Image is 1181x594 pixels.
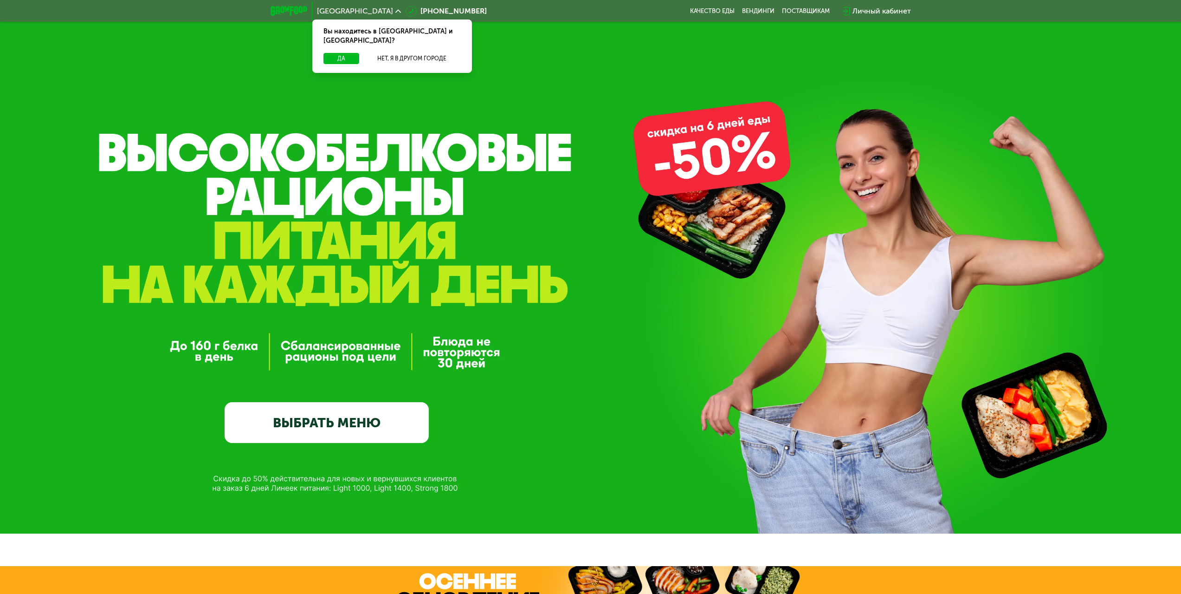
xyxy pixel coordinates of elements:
[363,53,461,64] button: Нет, я в другом городе
[406,6,487,17] a: [PHONE_NUMBER]
[225,402,429,443] a: ВЫБРАТЬ МЕНЮ
[312,20,472,53] div: Вы находитесь в [GEOGRAPHIC_DATA] и [GEOGRAPHIC_DATA]?
[782,7,830,15] div: поставщикам
[742,7,774,15] a: Вендинги
[852,6,911,17] div: Личный кабинет
[317,7,393,15] span: [GEOGRAPHIC_DATA]
[323,53,359,64] button: Да
[690,7,735,15] a: Качество еды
